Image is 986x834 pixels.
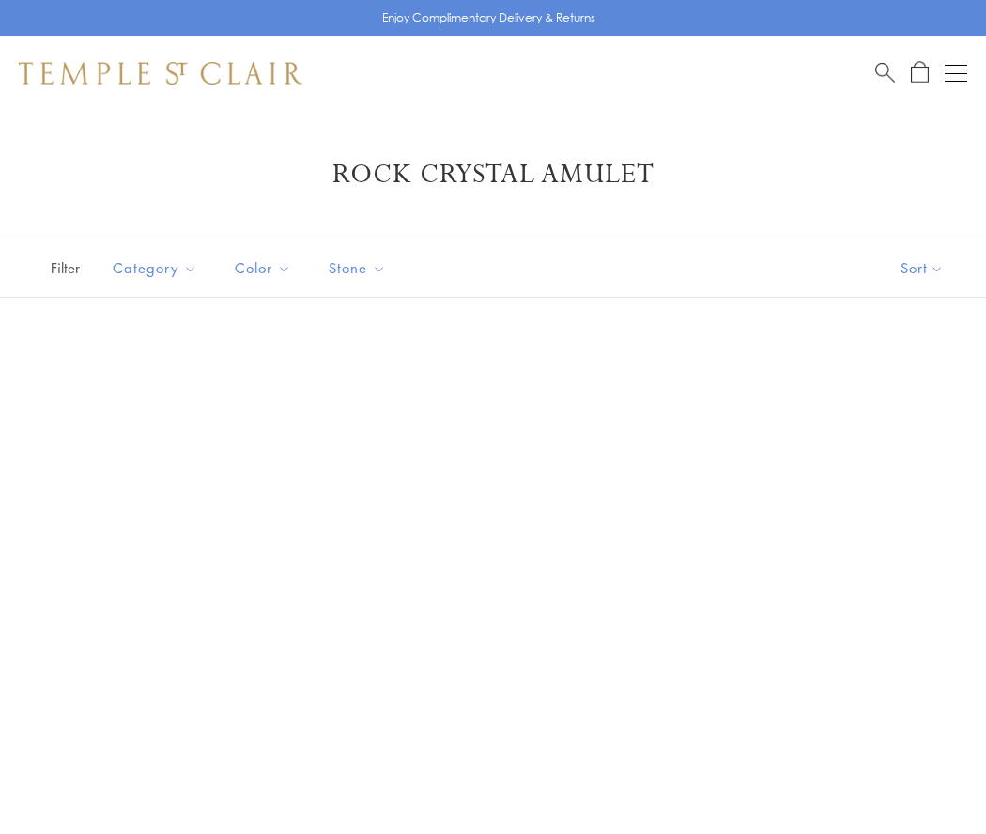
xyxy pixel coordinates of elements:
[225,256,305,280] span: Color
[945,62,967,85] button: Open navigation
[911,61,929,85] a: Open Shopping Bag
[875,61,895,85] a: Search
[319,256,400,280] span: Stone
[221,247,305,289] button: Color
[19,62,302,85] img: Temple St. Clair
[103,256,211,280] span: Category
[99,247,211,289] button: Category
[315,247,400,289] button: Stone
[382,8,595,27] p: Enjoy Complimentary Delivery & Returns
[47,158,939,192] h1: Rock Crystal Amulet
[858,239,986,297] button: Show sort by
